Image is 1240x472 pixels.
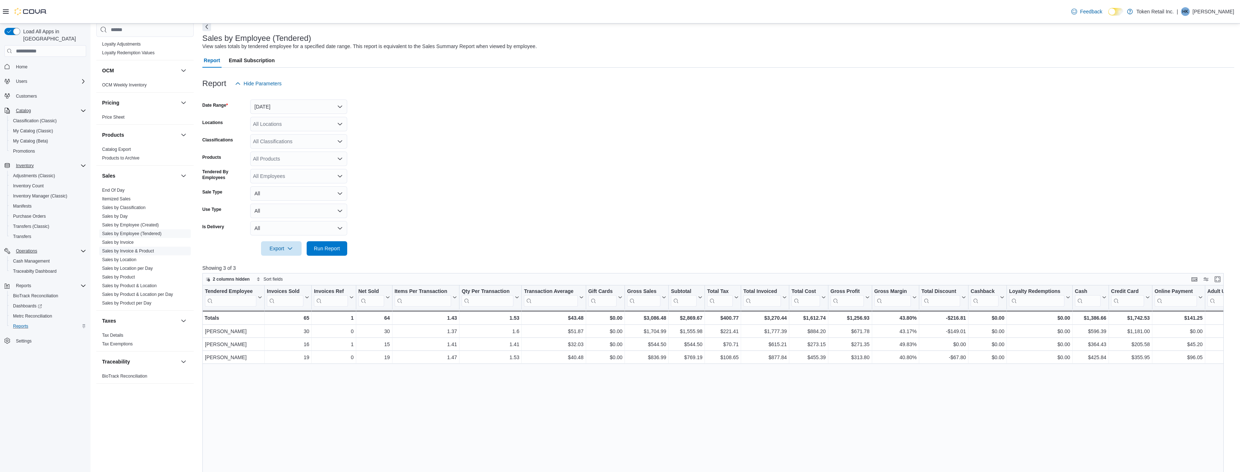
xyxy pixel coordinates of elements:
span: Catalog [13,106,86,115]
button: Purchase Orders [7,211,89,221]
button: Reports [13,281,34,290]
span: Traceabilty Dashboard [10,267,86,276]
h3: Report [202,79,226,88]
div: Items Per Transaction [394,288,451,307]
button: Total Invoiced [743,288,787,307]
span: Loyalty Adjustments [102,41,141,47]
span: Cash Management [13,258,50,264]
button: Subtotal [671,288,702,307]
span: Traceabilty Dashboard [13,268,56,274]
div: $1,256.93 [831,314,870,322]
span: Sales by Product & Location [102,283,157,289]
div: 64 [358,314,390,322]
div: $141.25 [1155,314,1203,322]
button: Taxes [102,317,178,324]
a: Sales by Invoice [102,240,134,245]
div: $0.00 [588,314,622,322]
div: Pricing [96,113,194,124]
a: Sales by Day [102,214,128,219]
button: Traceability [179,357,188,366]
button: Keyboard shortcuts [1190,275,1199,284]
span: BioTrack Reconciliation [13,293,58,299]
button: Reports [7,321,89,331]
a: Promotions [10,147,38,156]
span: Sales by Classification [102,205,146,211]
label: Locations [202,120,223,126]
span: Metrc Reconciliation [13,313,52,319]
button: Cash Management [7,256,89,266]
div: Items Per Transaction [394,288,451,295]
div: $43.48 [524,314,583,322]
div: Gift Cards [588,288,617,295]
a: Dashboards [7,301,89,311]
a: Loyalty Redemption Values [102,50,155,55]
div: Total Tax [707,288,733,295]
button: Loyalty Redemptions [1009,288,1070,307]
span: Products to Archive [102,155,139,161]
a: BioTrack Reconciliation [10,292,61,300]
div: Transaction Average [524,288,577,307]
div: Cash [1075,288,1101,295]
span: Inventory Count [10,182,86,190]
span: Adjustments (Classic) [13,173,55,179]
span: Promotions [10,147,86,156]
span: Customers [16,93,37,99]
button: Catalog [13,106,34,115]
div: Invoices Sold [267,288,303,307]
button: Pricing [179,98,188,107]
a: Classification (Classic) [10,116,60,125]
div: Gross Margin [874,288,911,295]
a: My Catalog (Beta) [10,137,51,145]
a: My Catalog (Classic) [10,127,56,135]
button: 2 columns hidden [203,275,253,284]
button: Inventory [1,161,89,171]
button: Invoices Ref [314,288,353,307]
button: Settings [1,336,89,346]
button: Operations [13,247,40,255]
span: Transfers [13,234,31,239]
a: Transfers [10,232,34,241]
button: Promotions [7,146,89,156]
a: Sales by Product [102,275,135,280]
div: Total Invoiced [743,288,781,307]
a: OCM Weekly Inventory [102,82,147,88]
span: Run Report [314,245,340,252]
a: Sales by Location per Day [102,266,153,271]
span: Users [16,78,27,84]
span: Inventory [13,161,86,170]
div: Gross Margin [874,288,911,307]
button: Display options [1202,275,1210,284]
div: Total Cost [791,288,820,307]
div: 1.53 [462,314,519,322]
div: Hassan Khan [1181,7,1190,16]
span: Cash Management [10,257,86,265]
a: Reports [10,322,31,331]
div: Loyalty Redemptions [1009,288,1064,307]
button: Open list of options [337,156,343,162]
span: Reports [13,323,28,329]
div: 1 [314,314,353,322]
span: Inventory [16,163,34,169]
span: My Catalog (Beta) [13,138,48,144]
span: My Catalog (Beta) [10,137,86,145]
button: Customers [1,91,89,101]
span: Feedback [1080,8,1102,15]
button: Users [1,76,89,86]
div: Gross Sales [627,288,660,295]
a: Metrc Reconciliation [10,312,55,320]
span: 2 columns hidden [213,276,250,282]
div: OCM [96,81,194,92]
button: Qty Per Transaction [462,288,519,307]
span: My Catalog (Classic) [13,128,53,134]
span: Manifests [10,202,86,211]
div: Cashback [971,288,999,307]
button: Run Report [307,241,347,256]
button: Sales [102,172,178,179]
button: All [250,204,347,218]
button: My Catalog (Beta) [7,136,89,146]
button: Pricing [102,99,178,106]
div: $1,742.53 [1111,314,1150,322]
button: Traceability [102,358,178,365]
span: Sales by Product [102,274,135,280]
button: All [250,221,347,235]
